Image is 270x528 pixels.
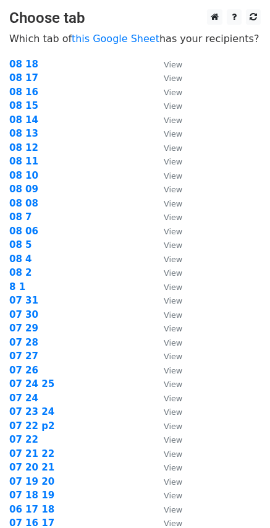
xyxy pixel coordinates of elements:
a: 08 17 [9,72,38,83]
a: View [151,281,182,292]
a: 07 29 [9,323,38,334]
small: View [164,283,182,292]
a: 08 15 [9,100,38,111]
a: 07 21 22 [9,448,54,459]
a: View [151,170,182,181]
small: View [164,310,182,320]
small: View [164,352,182,361]
a: View [151,226,182,237]
a: View [151,239,182,250]
strong: 07 24 [9,393,38,404]
a: 08 11 [9,156,38,167]
small: View [164,366,182,375]
a: 08 2 [9,267,32,278]
small: View [164,519,182,528]
a: 08 13 [9,128,38,139]
small: View [164,380,182,389]
a: 08 12 [9,142,38,153]
a: 07 22 p2 [9,420,54,432]
small: View [164,88,182,97]
a: View [151,462,182,473]
a: 07 22 [9,434,38,445]
small: View [164,74,182,83]
a: 08 4 [9,253,32,265]
a: 07 30 [9,309,38,320]
a: 08 10 [9,170,38,181]
a: View [151,337,182,348]
a: 08 7 [9,211,32,223]
a: View [151,184,182,195]
a: View [151,267,182,278]
small: View [164,241,182,250]
a: View [151,72,182,83]
a: View [151,323,182,334]
a: View [151,59,182,70]
a: View [151,476,182,487]
a: 07 26 [9,365,38,376]
small: View [164,129,182,138]
strong: 08 16 [9,87,38,98]
small: View [164,407,182,417]
small: View [164,60,182,69]
small: View [164,227,182,236]
a: 07 24 25 [9,378,54,390]
a: View [151,114,182,126]
small: View [164,449,182,459]
a: View [151,253,182,265]
a: 07 18 19 [9,490,54,501]
a: 8 1 [9,281,25,292]
a: View [151,393,182,404]
a: 08 06 [9,226,38,237]
small: View [164,338,182,347]
a: View [151,198,182,209]
a: View [151,406,182,417]
strong: 07 20 21 [9,462,54,473]
a: 08 5 [9,239,32,250]
small: View [164,101,182,111]
a: View [151,211,182,223]
a: 07 27 [9,351,38,362]
strong: 08 09 [9,184,38,195]
a: 08 08 [9,198,38,209]
a: View [151,434,182,445]
a: 07 31 [9,295,38,306]
a: View [151,295,182,306]
small: View [164,185,182,194]
a: View [151,156,182,167]
a: 08 14 [9,114,38,126]
small: View [164,296,182,305]
a: 07 28 [9,337,38,348]
small: View [164,116,182,125]
a: 07 19 20 [9,476,54,487]
strong: 07 23 24 [9,406,54,417]
a: View [151,378,182,390]
small: View [164,157,182,166]
a: View [151,420,182,432]
a: this Google Sheet [72,33,159,45]
small: View [164,171,182,181]
a: View [151,448,182,459]
a: 08 18 [9,59,38,70]
small: View [164,422,182,431]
